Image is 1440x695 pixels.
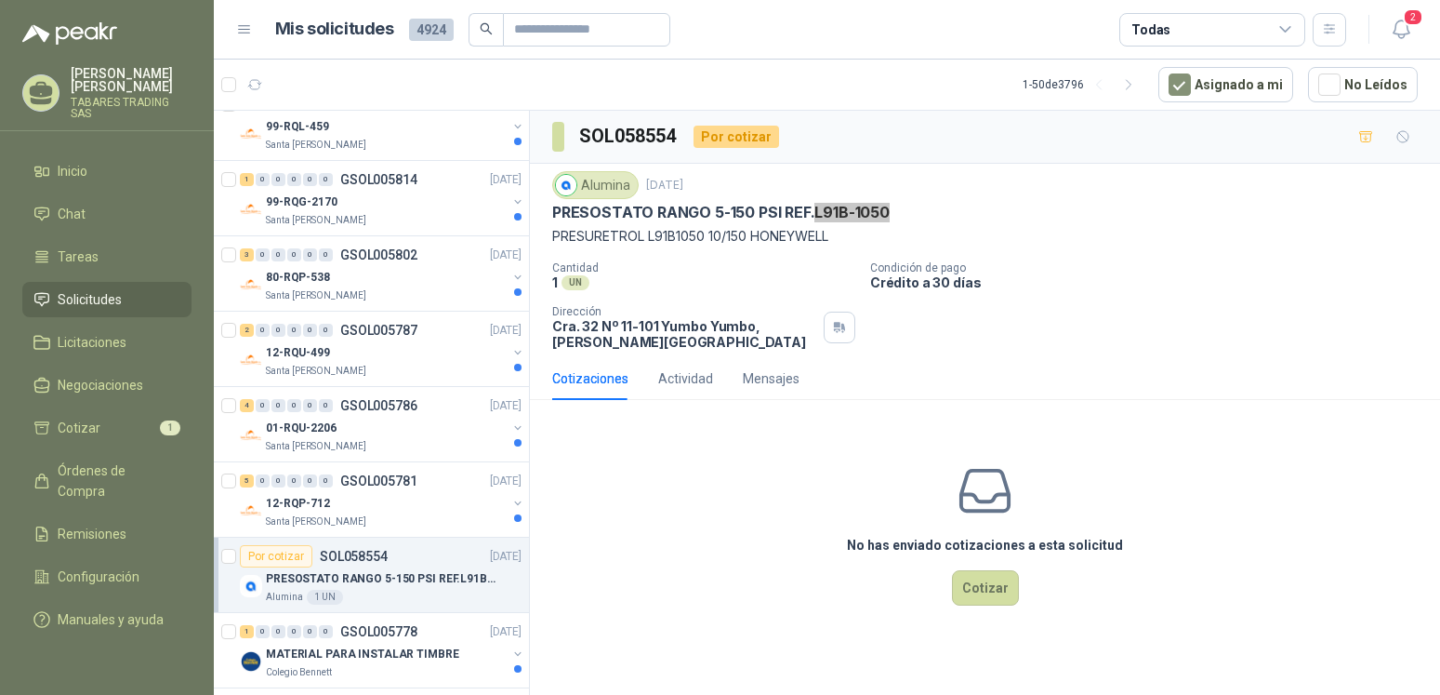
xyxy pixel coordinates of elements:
div: 2 [240,324,254,337]
div: 0 [256,474,270,488]
span: Chat [58,204,86,224]
p: [DATE] [490,397,522,415]
p: SOL058554 [320,550,388,563]
p: Santa [PERSON_NAME] [266,288,366,303]
p: [DATE] [490,548,522,566]
p: PRESURETROL L91B1050 10/150 HONEYWELL [552,226,1418,247]
div: 0 [271,625,285,638]
div: 3 [240,248,254,261]
a: Solicitudes [22,282,192,317]
h3: No has enviado cotizaciones a esta solicitud [847,535,1123,555]
p: GSOL005778 [340,625,417,638]
p: GSOL005781 [340,474,417,488]
p: PRESOSTATO RANGO 5-150 PSI REF.L91B-1050 [266,570,497,588]
span: 4924 [409,19,454,41]
button: 2 [1384,13,1418,47]
span: Remisiones [58,524,126,544]
div: 0 [319,173,333,186]
p: Dirección [552,305,816,318]
div: 0 [287,248,301,261]
span: Inicio [58,161,87,181]
p: [DATE] [490,473,522,490]
div: Cotizaciones [552,368,628,389]
div: 0 [287,474,301,488]
img: Company Logo [240,500,262,522]
p: MATERIAL PARA INSTALAR TIMBRE [266,646,459,663]
div: Actividad [658,368,713,389]
div: 0 [319,399,333,412]
a: Licitaciones [22,325,192,360]
p: Crédito a 30 días [870,274,1433,290]
p: GSOL005786 [340,399,417,412]
div: 0 [287,625,301,638]
span: Cotizar [58,418,100,438]
a: Órdenes de Compra [22,453,192,509]
span: Manuales y ayuda [58,609,164,630]
div: 0 [303,474,317,488]
a: Remisiones [22,516,192,552]
p: 80-RQP-538 [266,269,330,287]
h1: Mis solicitudes [275,16,394,43]
div: 0 [303,399,317,412]
h3: SOL058554 [579,122,679,151]
a: 3 0 0 0 0 0 GSOL005802[DATE] Company Logo80-RQP-538Santa [PERSON_NAME] [240,244,525,303]
p: Santa [PERSON_NAME] [266,515,366,529]
div: 4 [240,399,254,412]
p: Santa [PERSON_NAME] [266,364,366,379]
img: Company Logo [240,650,262,673]
div: 0 [271,399,285,412]
img: Company Logo [240,274,262,296]
div: 1 - 50 de 3796 [1023,70,1143,100]
a: Chat [22,196,192,232]
div: 0 [319,625,333,638]
a: Configuración [22,559,192,595]
a: 1 0 0 0 0 0 GSOL005814[DATE] Company Logo99-RQG-2170Santa [PERSON_NAME] [240,168,525,228]
p: Cra. 32 Nº 11-101 Yumbo Yumbo , [PERSON_NAME][GEOGRAPHIC_DATA] [552,318,816,350]
div: 1 UN [307,590,343,605]
a: 1 0 0 0 0 0 GSOL005778[DATE] Company LogoMATERIAL PARA INSTALAR TIMBREColegio Bennett [240,621,525,680]
p: [DATE] [490,171,522,189]
p: [DATE] [490,623,522,641]
div: 0 [319,324,333,337]
button: No Leídos [1308,67,1418,102]
div: 0 [256,173,270,186]
p: PRESOSTATO RANGO 5-150 PSI REF.L91B-1050 [552,203,890,222]
p: Colegio Bennett [266,665,332,680]
div: 0 [319,474,333,488]
a: Negociaciones [22,368,192,403]
span: Tareas [58,247,99,267]
button: Cotizar [952,570,1019,606]
div: 0 [287,173,301,186]
button: Asignado a mi [1158,67,1293,102]
div: 0 [271,248,285,261]
img: Company Logo [240,575,262,597]
div: Por cotizar [240,545,312,568]
a: Inicio [22,154,192,189]
div: 1 [240,173,254,186]
span: Configuración [58,567,139,587]
p: 01-RQU-2206 [266,420,337,437]
div: 0 [287,324,301,337]
div: Por cotizar [694,126,779,148]
p: GSOL005787 [340,324,417,337]
img: Company Logo [556,175,576,195]
p: Santa [PERSON_NAME] [266,138,366,153]
div: 0 [319,248,333,261]
span: search [480,22,493,35]
div: 0 [256,248,270,261]
p: Santa [PERSON_NAME] [266,213,366,228]
p: TABARES TRADING SAS [71,97,192,119]
span: Órdenes de Compra [58,461,174,501]
img: Company Logo [240,424,262,447]
a: 1 0 0 0 0 0 GSOL005815[DATE] Company Logo99-RQL-459Santa [PERSON_NAME] [240,93,525,153]
div: 0 [271,173,285,186]
div: Todas [1131,20,1170,40]
span: 1 [160,421,180,435]
p: [DATE] [490,247,522,264]
span: Negociaciones [58,375,143,395]
div: 1 [240,625,254,638]
img: Company Logo [240,123,262,145]
p: [DATE] [646,177,683,194]
a: 5 0 0 0 0 0 GSOL005781[DATE] Company Logo12-RQP-712Santa [PERSON_NAME] [240,470,525,529]
div: UN [561,275,589,290]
